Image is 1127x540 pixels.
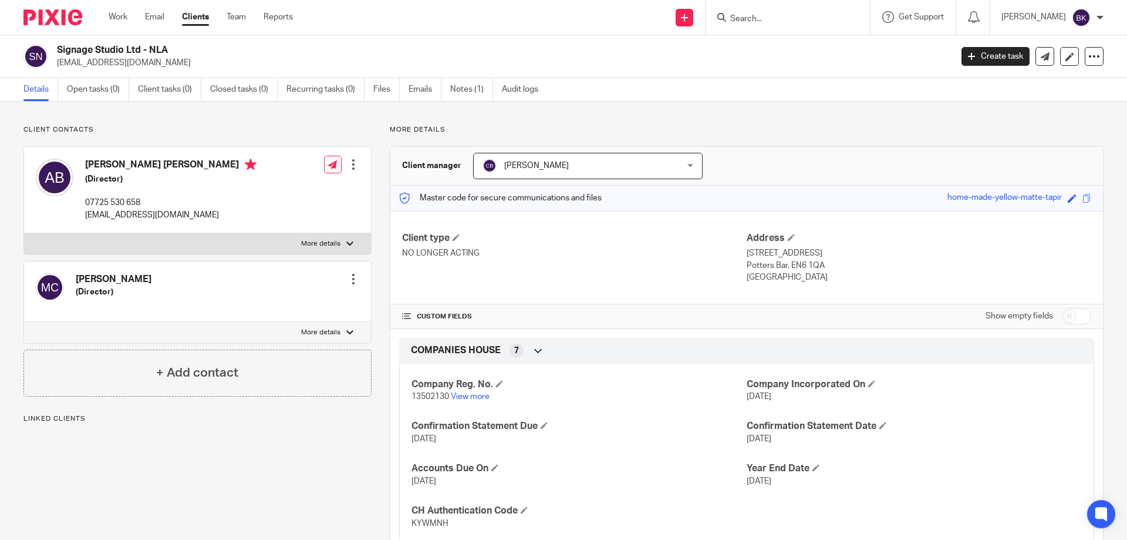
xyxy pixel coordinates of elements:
h5: (Director) [85,173,257,185]
a: Closed tasks (0) [210,78,278,101]
p: More details [390,125,1104,135]
p: More details [301,328,340,337]
span: 7 [514,345,519,357]
p: More details [301,239,340,249]
h4: Client type [402,232,747,244]
p: Client contacts [23,125,372,135]
h4: Accounts Due On [411,462,747,475]
a: Open tasks (0) [67,78,129,101]
span: [DATE] [747,435,771,443]
a: Recurring tasks (0) [286,78,365,101]
img: Pixie [23,9,82,25]
p: 07725 530 658 [85,197,257,209]
span: Get Support [899,13,944,21]
span: [DATE] [747,477,771,485]
a: Audit logs [502,78,547,101]
span: [DATE] [411,477,436,485]
p: Linked clients [23,414,372,424]
span: [DATE] [411,435,436,443]
p: [PERSON_NAME] [1001,11,1066,23]
p: [GEOGRAPHIC_DATA] [747,271,1091,283]
p: [EMAIL_ADDRESS][DOMAIN_NAME] [85,209,257,221]
img: svg%3E [482,159,497,173]
h3: Client manager [402,160,461,172]
h5: (Director) [76,286,151,298]
h4: Company Reg. No. [411,378,747,391]
a: Details [23,78,58,101]
img: svg%3E [1072,8,1091,27]
h4: Confirmation Statement Date [747,420,1082,432]
a: Create task [961,47,1030,66]
span: KYWMNH [411,519,448,528]
a: Email [145,11,164,23]
img: svg%3E [36,273,64,301]
a: Reports [264,11,293,23]
a: Work [109,11,127,23]
h4: [PERSON_NAME] [PERSON_NAME] [85,159,257,173]
h4: + Add contact [156,364,238,382]
i: Primary [245,159,257,170]
h4: CH Authentication Code [411,505,747,517]
p: NO LONGER ACTING [402,247,747,259]
p: Potters Bar, EN6 1QA [747,260,1091,271]
a: Client tasks (0) [138,78,201,101]
h4: CUSTOM FIELDS [402,312,747,321]
a: View more [451,393,490,401]
a: Files [373,78,400,101]
a: Emails [409,78,441,101]
a: Team [227,11,246,23]
span: COMPANIES HOUSE [411,344,501,357]
h2: Signage Studio Ltd - NLA [57,44,767,56]
p: [EMAIL_ADDRESS][DOMAIN_NAME] [57,57,944,69]
h4: Company Incorporated On [747,378,1082,391]
h4: Confirmation Statement Due [411,420,747,432]
span: [PERSON_NAME] [504,162,569,170]
div: home-made-yellow-matte-tapir [947,192,1062,205]
label: Show empty fields [986,310,1053,322]
h4: Address [747,232,1091,244]
span: 13502130 [411,393,449,401]
h4: [PERSON_NAME] [76,273,151,286]
h4: Year End Date [747,462,1082,475]
a: Notes (1) [450,78,493,101]
p: [STREET_ADDRESS] [747,247,1091,259]
img: svg%3E [36,159,73,196]
span: [DATE] [747,393,771,401]
a: Clients [182,11,209,23]
input: Search [729,14,835,25]
p: Master code for secure communications and files [399,192,602,204]
img: svg%3E [23,44,48,69]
